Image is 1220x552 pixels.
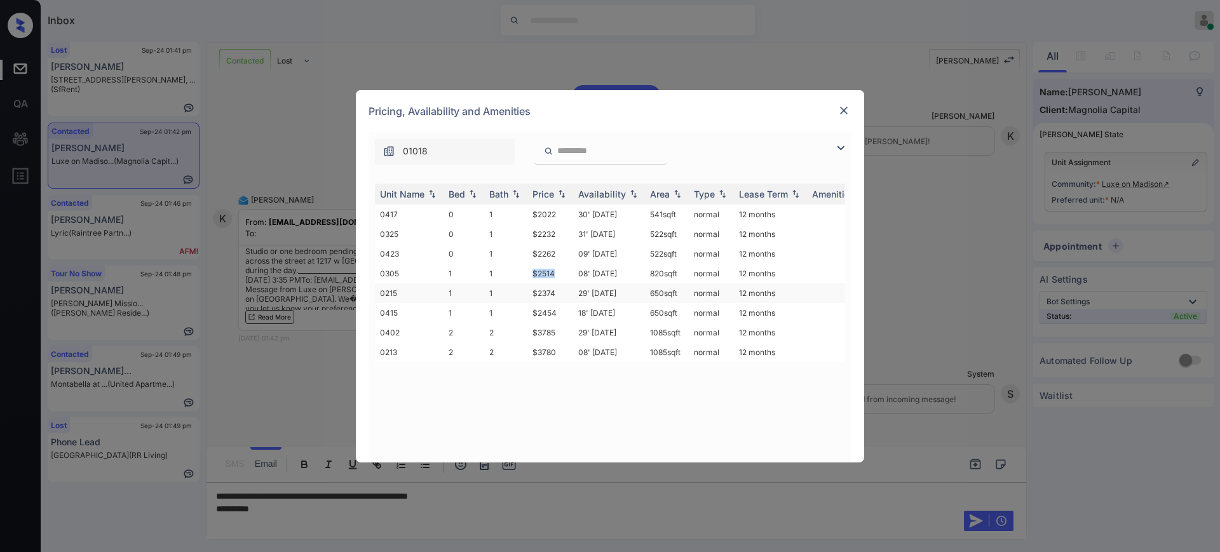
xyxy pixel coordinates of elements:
td: 1 [484,303,527,323]
td: 2 [484,342,527,362]
td: 12 months [734,244,807,264]
td: $2454 [527,303,573,323]
td: 1 [484,205,527,224]
td: 29' [DATE] [573,323,645,342]
td: 522 sqft [645,244,689,264]
td: 08' [DATE] [573,342,645,362]
td: 0325 [375,224,444,244]
span: 01018 [403,144,428,158]
div: Pricing, Availability and Amenities [356,90,864,132]
td: 1 [444,303,484,323]
div: Area [650,189,670,199]
div: Availability [578,189,626,199]
td: 12 months [734,342,807,362]
td: 30' [DATE] [573,205,645,224]
img: icon-zuma [833,140,848,156]
td: $2232 [527,224,573,244]
img: sorting [466,189,479,198]
td: 2 [444,323,484,342]
td: 1 [444,283,484,303]
div: Bath [489,189,508,199]
td: 1 [484,264,527,283]
div: Bed [449,189,465,199]
td: normal [689,323,734,342]
td: 1 [484,283,527,303]
img: sorting [789,189,802,198]
div: Type [694,189,715,199]
td: 12 months [734,205,807,224]
td: 820 sqft [645,264,689,283]
div: Lease Term [739,189,788,199]
td: 1 [484,244,527,264]
img: sorting [671,189,684,198]
td: 522 sqft [645,224,689,244]
td: 0402 [375,323,444,342]
img: close [837,104,850,117]
td: 0213 [375,342,444,362]
td: 2 [444,342,484,362]
img: sorting [510,189,522,198]
img: sorting [627,189,640,198]
img: icon-zuma [544,145,553,157]
td: normal [689,244,734,264]
img: sorting [555,189,568,198]
div: Unit Name [380,189,424,199]
td: 18' [DATE] [573,303,645,323]
td: 1 [484,224,527,244]
div: Amenities [812,189,855,199]
td: $2514 [527,264,573,283]
td: 0 [444,205,484,224]
img: icon-zuma [383,145,395,158]
td: 12 months [734,224,807,244]
td: 0417 [375,205,444,224]
td: normal [689,303,734,323]
img: sorting [716,189,729,198]
td: 31' [DATE] [573,224,645,244]
td: 08' [DATE] [573,264,645,283]
td: normal [689,342,734,362]
td: 0415 [375,303,444,323]
td: 12 months [734,323,807,342]
td: 541 sqft [645,205,689,224]
td: 0 [444,224,484,244]
td: 12 months [734,303,807,323]
td: 29' [DATE] [573,283,645,303]
td: 2 [484,323,527,342]
td: 12 months [734,283,807,303]
td: $2262 [527,244,573,264]
td: 0215 [375,283,444,303]
td: normal [689,264,734,283]
img: sorting [426,189,438,198]
td: $2022 [527,205,573,224]
div: Price [532,189,554,199]
td: 650 sqft [645,303,689,323]
td: normal [689,205,734,224]
td: $3780 [527,342,573,362]
td: 1085 sqft [645,342,689,362]
td: normal [689,283,734,303]
td: 0 [444,244,484,264]
td: 0305 [375,264,444,283]
td: $3785 [527,323,573,342]
td: 0423 [375,244,444,264]
td: 09' [DATE] [573,244,645,264]
td: normal [689,224,734,244]
td: 1 [444,264,484,283]
td: $2374 [527,283,573,303]
td: 12 months [734,264,807,283]
td: 650 sqft [645,283,689,303]
td: 1085 sqft [645,323,689,342]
